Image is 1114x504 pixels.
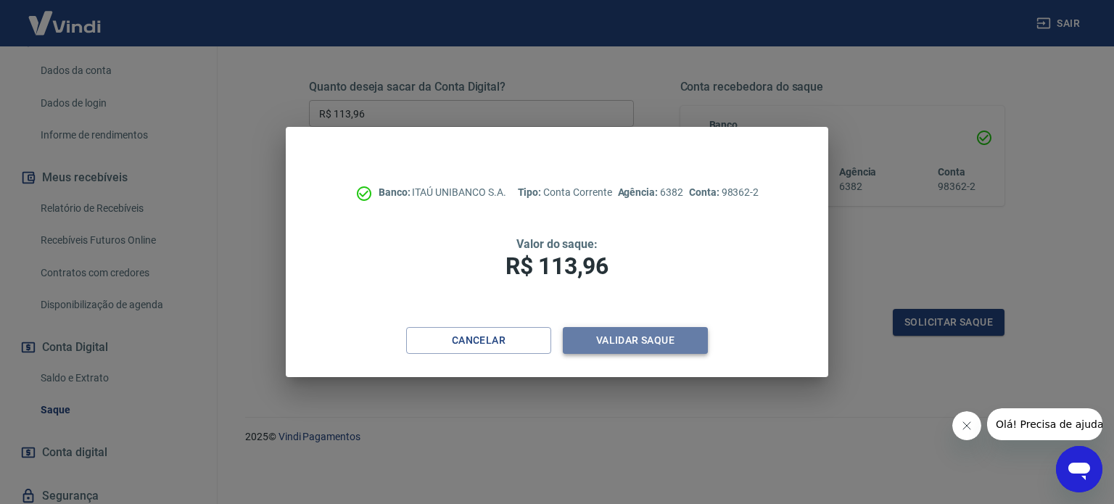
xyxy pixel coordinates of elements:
[406,327,551,354] button: Cancelar
[516,237,598,251] span: Valor do saque:
[379,186,413,198] span: Banco:
[379,185,506,200] p: ITAÚ UNIBANCO S.A.
[689,185,759,200] p: 98362-2
[506,252,608,280] span: R$ 113,96
[618,186,661,198] span: Agência:
[1056,446,1102,492] iframe: Botão para abrir a janela de mensagens
[987,408,1102,440] iframe: Mensagem da empresa
[518,185,612,200] p: Conta Corrente
[689,186,722,198] span: Conta:
[618,185,683,200] p: 6382
[9,10,122,22] span: Olá! Precisa de ajuda?
[952,411,981,440] iframe: Fechar mensagem
[518,186,544,198] span: Tipo:
[563,327,708,354] button: Validar saque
